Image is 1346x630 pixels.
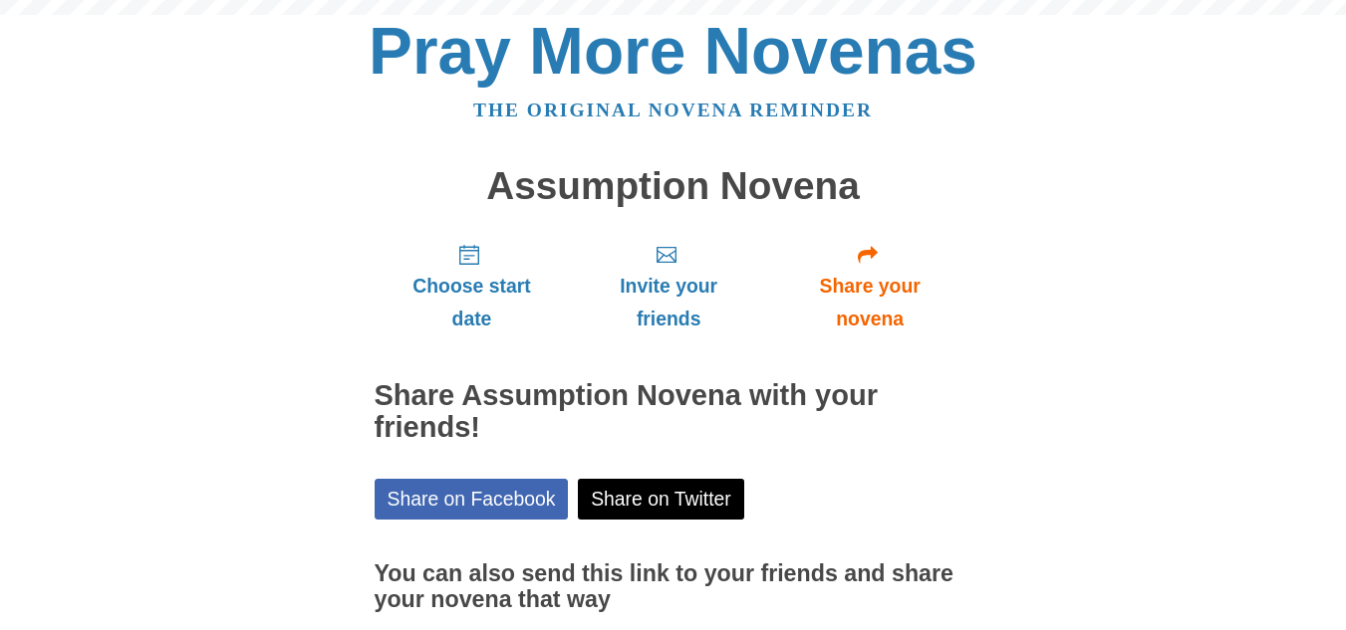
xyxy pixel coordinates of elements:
[375,561,972,612] h3: You can also send this link to your friends and share your novena that way
[395,270,550,335] span: Choose start date
[569,227,767,345] a: Invite your friends
[375,165,972,208] h1: Assumption Novena
[375,479,569,520] a: Share on Facebook
[375,227,570,345] a: Choose start date
[768,227,972,345] a: Share your novena
[369,14,977,88] a: Pray More Novenas
[788,270,952,335] span: Share your novena
[578,479,744,520] a: Share on Twitter
[375,380,972,444] h2: Share Assumption Novena with your friends!
[589,270,747,335] span: Invite your friends
[473,100,873,120] a: The original novena reminder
